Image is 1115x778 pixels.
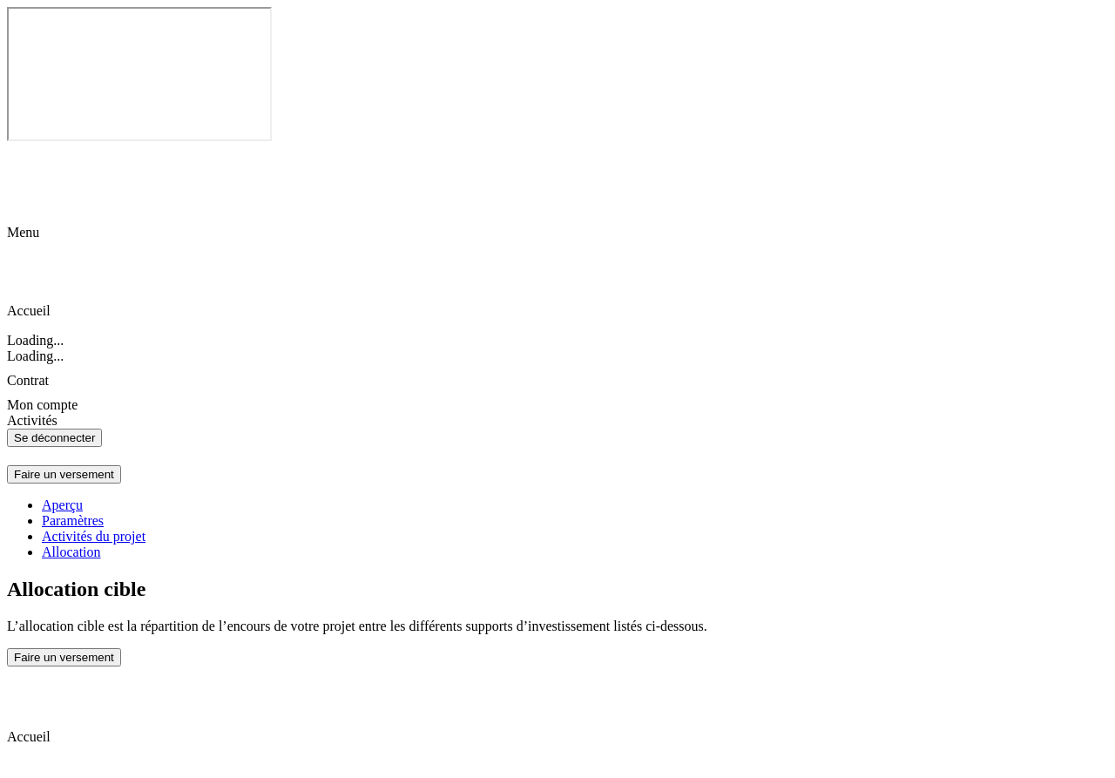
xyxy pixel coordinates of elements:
p: Accueil [7,729,1108,745]
a: Activités du projet [42,529,1108,545]
a: Aperçu [42,497,1108,513]
span: Loading... [7,333,64,348]
button: Se déconnecter [7,429,102,447]
div: Se déconnecter [14,431,95,444]
div: Accueil [7,691,1108,745]
button: Faire un versement [7,648,121,666]
span: Activités [7,413,57,428]
span: Loading... [7,348,64,363]
button: Faire un versement [7,465,121,484]
a: Paramètres [42,513,1108,529]
div: Accueil [7,265,1108,319]
h2: Allocation cible [7,578,1108,601]
p: L’allocation cible est la répartition de l’encours de votre projet entre les différents supports ... [7,619,1108,634]
span: Menu [7,225,39,240]
div: Faire un versement [14,468,114,481]
span: Contrat [7,373,49,388]
p: Accueil [7,303,1108,319]
a: Allocation [42,545,1108,560]
div: Faire un versement [14,651,114,664]
span: Mon compte [7,397,78,412]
